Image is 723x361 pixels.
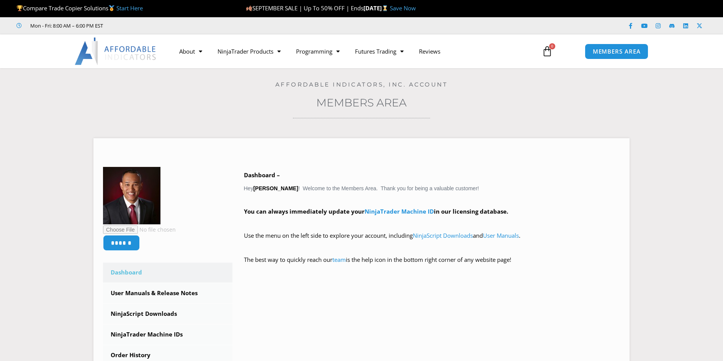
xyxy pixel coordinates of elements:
[549,43,555,49] span: 0
[332,256,346,263] a: team
[483,232,519,239] a: User Manuals
[275,81,448,88] a: Affordable Indicators, Inc. Account
[365,207,434,215] a: NinjaTrader Machine ID
[103,283,232,303] a: User Manuals & Release Notes
[103,304,232,324] a: NinjaScript Downloads
[114,22,229,29] iframe: Customer reviews powered by Trustpilot
[172,42,210,60] a: About
[244,230,620,252] p: Use the menu on the left side to explore your account, including and .
[253,185,298,191] strong: [PERSON_NAME]
[288,42,347,60] a: Programming
[244,255,620,276] p: The best way to quickly reach our is the help icon in the bottom right corner of any website page!
[246,4,363,12] span: SEPTEMBER SALE | Up To 50% OFF | Ends
[413,232,473,239] a: NinjaScript Downloads
[103,263,232,283] a: Dashboard
[16,4,143,12] span: Compare Trade Copier Solutions
[316,96,407,109] a: Members Area
[103,325,232,345] a: NinjaTrader Machine IDs
[75,38,157,65] img: LogoAI | Affordable Indicators – NinjaTrader
[172,42,533,60] nav: Menu
[17,5,23,11] img: 🏆
[390,4,416,12] a: Save Now
[116,4,143,12] a: Start Here
[244,171,280,179] b: Dashboard –
[585,44,649,59] a: MEMBERS AREA
[382,5,388,11] img: ⌛
[109,5,115,11] img: 🥇
[244,170,620,276] div: Hey ! Welcome to the Members Area. Thank you for being a valuable customer!
[210,42,288,60] a: NinjaTrader Products
[28,21,103,30] span: Mon - Fri: 8:00 AM – 6:00 PM EST
[593,49,641,54] span: MEMBERS AREA
[103,167,160,224] img: 25eeac240524b3c6fb3ad1d4c4aa7d90cc70746a5eb747fddf67f88491c2008f
[411,42,448,60] a: Reviews
[530,40,564,62] a: 0
[246,5,252,11] img: 🍂
[363,4,390,12] strong: [DATE]
[244,207,508,215] strong: You can always immediately update your in our licensing database.
[347,42,411,60] a: Futures Trading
